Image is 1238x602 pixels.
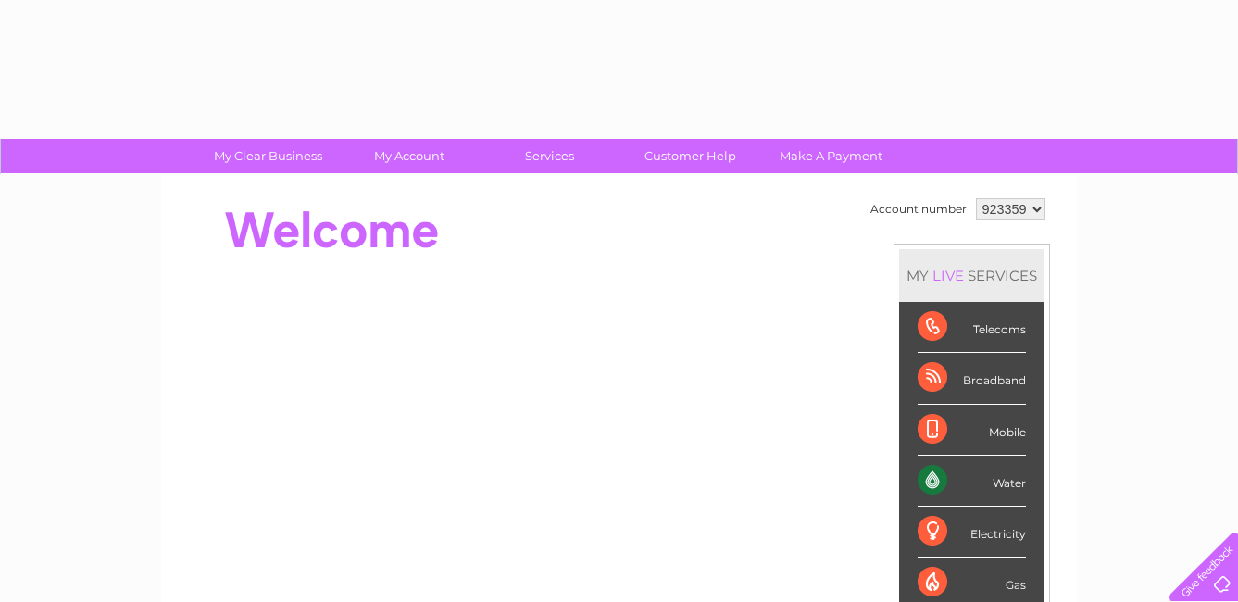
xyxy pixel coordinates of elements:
a: My Clear Business [192,139,344,173]
div: Telecoms [918,302,1026,353]
a: Make A Payment [755,139,907,173]
div: MY SERVICES [899,249,1044,302]
div: Electricity [918,507,1026,558]
div: Mobile [918,405,1026,456]
a: Services [473,139,626,173]
div: Broadband [918,353,1026,404]
a: My Account [332,139,485,173]
div: Water [918,456,1026,507]
a: Customer Help [614,139,767,173]
div: LIVE [929,267,968,284]
td: Account number [866,194,971,225]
